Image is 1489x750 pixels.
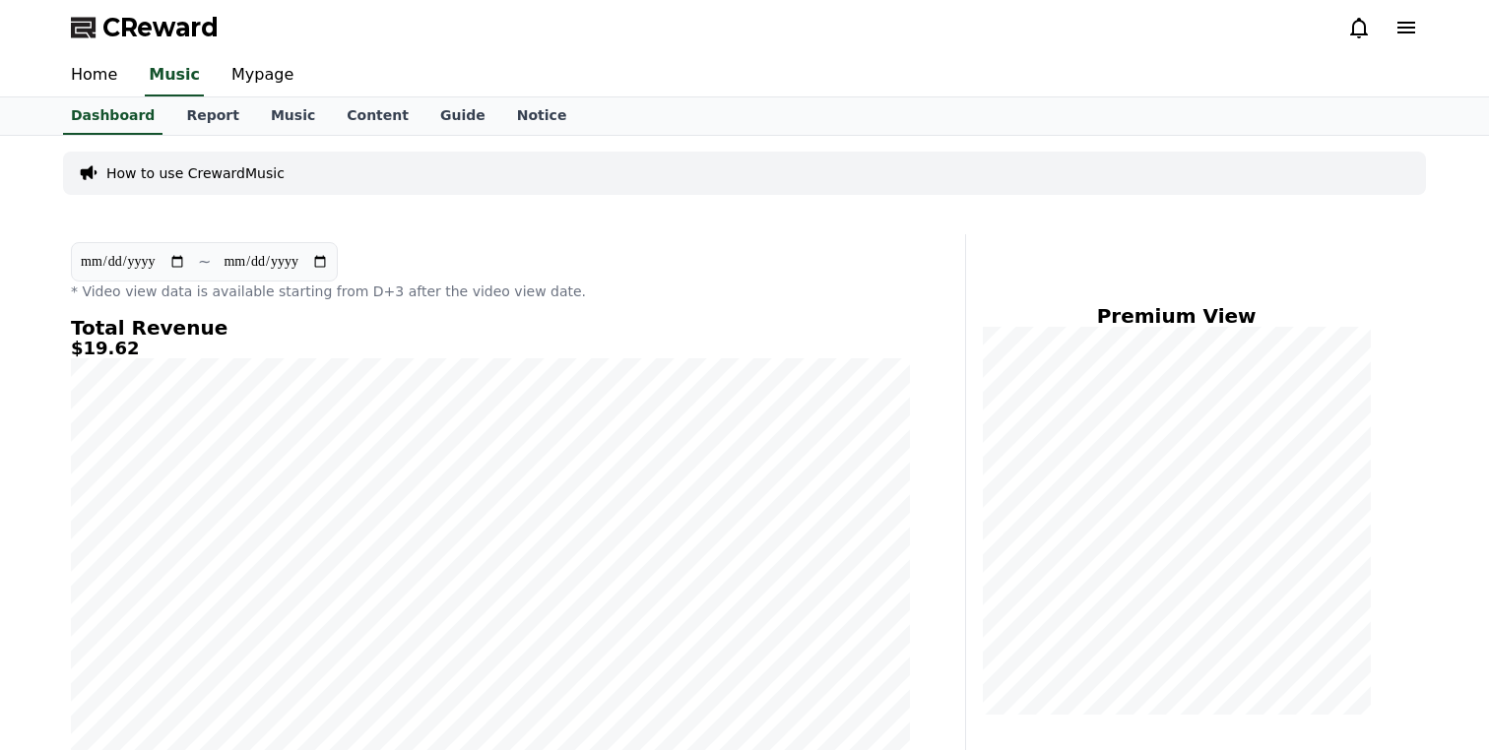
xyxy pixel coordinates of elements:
[255,97,331,135] a: Music
[501,97,583,135] a: Notice
[71,281,910,301] p: * Video view data is available starting from D+3 after the video view date.
[145,55,204,96] a: Music
[198,250,211,274] p: ~
[63,97,162,135] a: Dashboard
[102,12,219,43] span: CReward
[71,339,910,358] h5: $19.62
[216,55,309,96] a: Mypage
[71,12,219,43] a: CReward
[982,305,1371,327] h4: Premium View
[106,163,285,183] a: How to use CrewardMusic
[331,97,424,135] a: Content
[170,97,255,135] a: Report
[424,97,501,135] a: Guide
[71,317,910,339] h4: Total Revenue
[55,55,133,96] a: Home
